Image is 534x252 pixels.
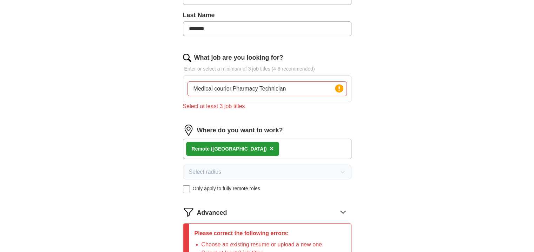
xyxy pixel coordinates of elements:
[270,145,274,152] span: ×
[197,126,283,135] label: Where do you want to work?
[202,240,322,249] li: Choose an existing resume or upload a new one
[187,81,347,96] input: Type a job title and press enter
[194,53,283,62] label: What job are you looking for?
[183,54,191,62] img: search.png
[189,168,222,176] span: Select radius
[270,144,274,154] button: ×
[195,229,322,238] p: Please correct the following errors:
[183,185,190,192] input: Only apply to fully remote roles
[183,206,194,218] img: filter
[183,65,351,73] p: Enter or select a minimum of 3 job titles (4-8 recommended)
[192,145,267,153] div: Remote ([GEOGRAPHIC_DATA])
[183,165,351,179] button: Select radius
[183,102,351,111] div: Select at least 3 job titles
[183,125,194,136] img: location.png
[183,11,351,20] label: Last Name
[193,185,260,192] span: Only apply to fully remote roles
[197,208,227,218] span: Advanced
